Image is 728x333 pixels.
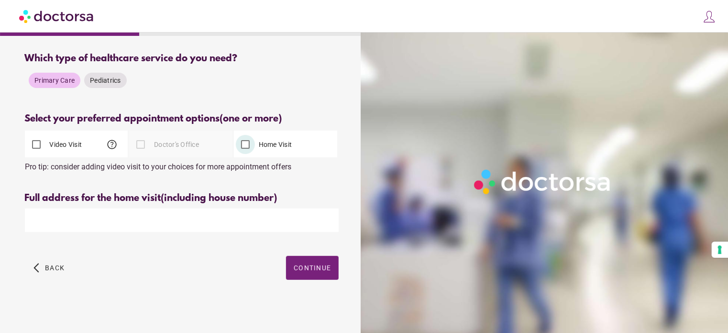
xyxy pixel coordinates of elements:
span: Pediatrics [90,77,121,84]
div: Pro tip: consider adding video visit to your choices for more appointment offers [25,157,339,171]
img: icons8-customer-100.png [703,10,716,23]
span: Back [45,264,65,272]
button: arrow_back_ios Back [30,256,68,280]
span: (one or more) [220,113,282,124]
button: Your consent preferences for tracking technologies [712,242,728,258]
div: Which type of healthcare service do you need? [25,53,339,64]
label: Doctor's Office [152,140,199,149]
label: Home Visit [257,140,292,149]
span: help [106,139,118,150]
span: Primary Care [34,77,75,84]
span: (including house number) [161,193,277,204]
img: Doctorsa.com [19,5,95,27]
label: Video Visit [48,140,82,149]
div: Select your preferred appointment options [25,113,339,124]
button: Continue [286,256,339,280]
div: Full address for the home visit [25,193,339,204]
span: Continue [294,264,331,272]
img: Logo-Doctorsa-trans-White-partial-flat.png [470,166,616,198]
